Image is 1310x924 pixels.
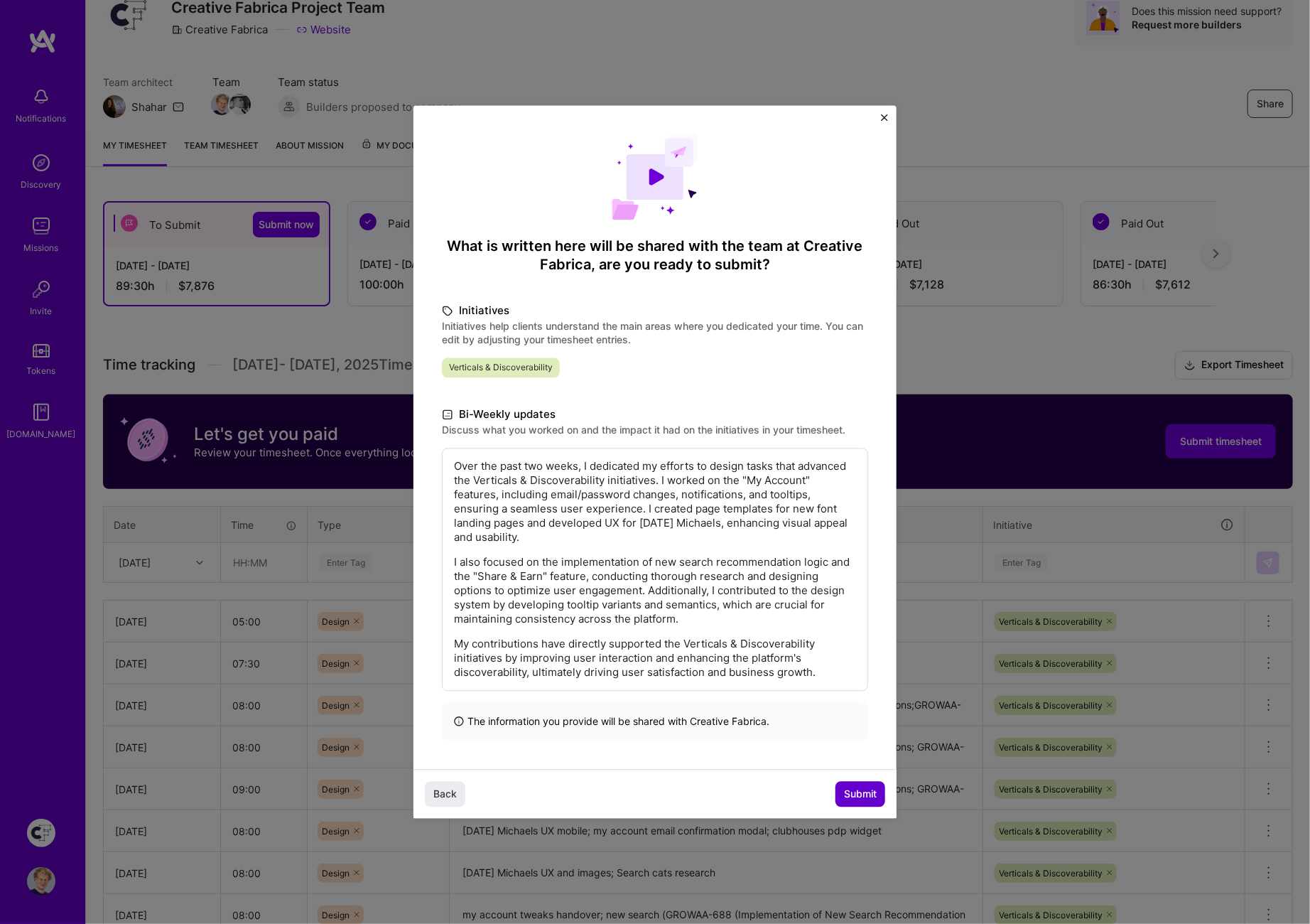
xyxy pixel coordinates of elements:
[433,787,457,801] span: Back
[612,134,698,220] img: Demo day
[835,781,885,807] button: Submit
[844,787,877,801] span: Submit
[442,424,868,437] label: Discuss what you worked on and the impact it had on the initiatives in your timesheet.
[442,703,868,741] div: The information you provide will be shared with Creative Fabrica .
[453,714,465,729] i: icon InfoBlack
[442,320,868,347] label: Initiatives help clients understand the main areas where you dedicated your time. You can edit by...
[442,237,868,274] h4: What is written here will be shared with the team at Creative Fabrica , are you ready to submit?
[425,781,465,807] button: Back
[454,638,856,680] p: My contributions have directly supported the Verticals & Discoverability initiatives by improving...
[454,460,856,545] p: Over the past two weeks, I dedicated my efforts to design tasks that advanced the Verticals & Dis...
[442,358,560,378] span: Verticals & Discoverability
[881,114,888,129] button: Close
[442,407,868,424] label: Bi-Weekly updates
[442,303,868,320] label: Initiatives
[454,556,856,627] p: I also focused on the implementation of new search recommendation logic and the "Share & Earn" fe...
[442,407,453,423] i: icon DocumentBlack
[442,303,453,319] i: icon TagBlack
